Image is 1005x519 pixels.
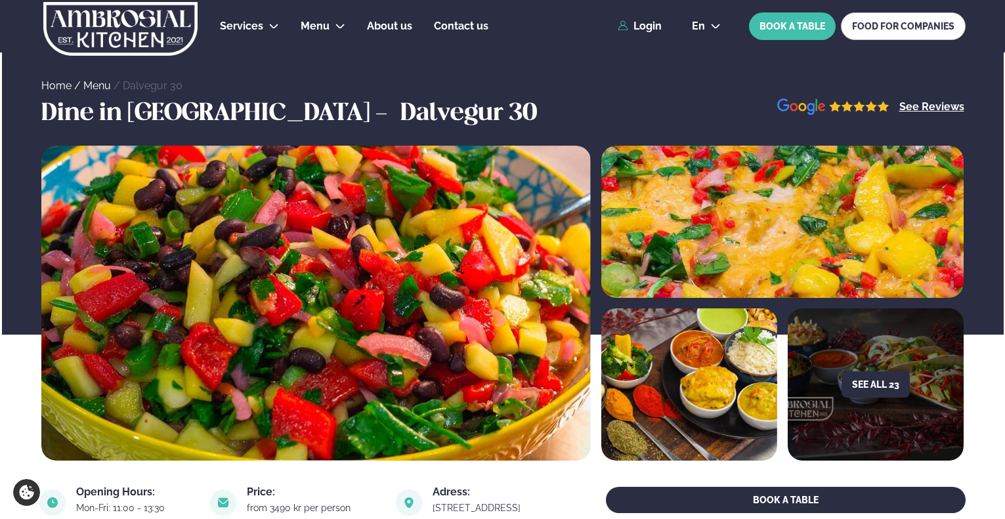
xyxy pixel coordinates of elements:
[899,102,964,112] a: See Reviews
[749,12,836,40] button: BOOK A TABLE
[396,489,422,516] img: image alt
[42,2,199,56] img: logo
[618,20,662,32] a: Login
[83,79,111,92] a: Menu
[434,18,488,34] a: Contact us
[41,98,394,130] h3: Dine in [GEOGRAPHIC_DATA] -
[842,371,910,398] button: See all 23
[13,479,40,506] a: Cookie settings
[247,487,380,497] div: Price:
[76,503,194,513] div: Mon-Fri: 11:00 - 13:30
[210,489,236,516] img: image alt
[39,489,66,516] img: image alt
[433,500,550,516] a: link
[41,146,591,461] img: image alt
[601,308,777,461] img: image alt
[681,21,731,31] button: en
[301,20,330,32] span: Menu
[220,18,263,34] a: Services
[841,12,966,40] a: FOOD FOR COMPANIES
[433,487,550,497] div: Adress:
[601,146,964,298] img: image alt
[606,487,966,513] button: BOOK A TABLE
[367,18,412,34] a: About us
[123,79,182,92] a: Dalvegur 30
[434,20,488,32] span: Contact us
[777,98,889,116] img: image alt
[692,21,705,31] span: en
[220,20,263,32] span: Services
[247,503,380,513] div: from 3490 kr per person
[74,79,83,92] span: /
[41,79,72,92] a: Home
[301,18,330,34] a: Menu
[400,98,537,130] h3: Dalvegur 30
[76,487,194,497] div: Opening Hours:
[367,20,412,32] span: About us
[114,79,123,92] span: /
